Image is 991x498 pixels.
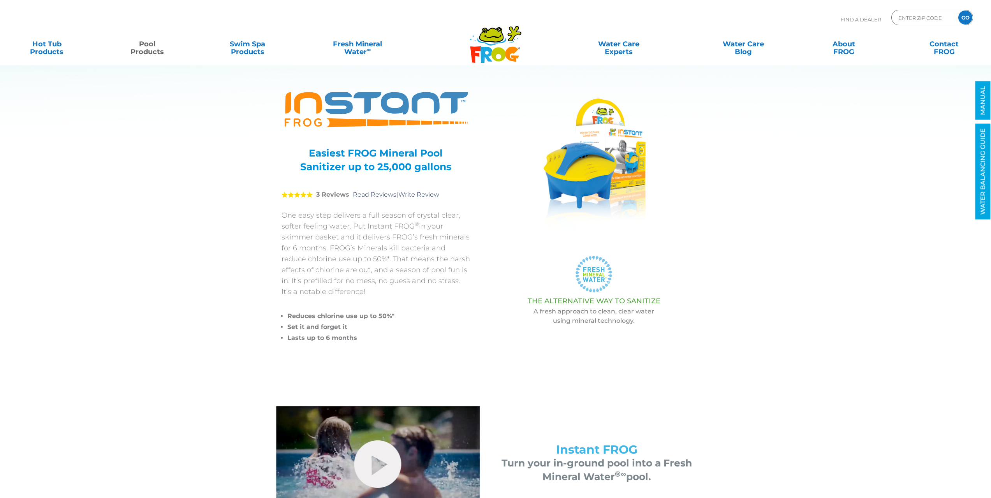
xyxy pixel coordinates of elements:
[415,221,419,227] sup: ®
[521,88,667,243] img: A product photo of the "FROG INSTANT" pool sanitizer with its packaging. The blue and yellow devi...
[466,16,526,63] img: Frog Products Logo
[556,442,637,457] span: Instant FROG
[316,191,349,198] strong: 3 Reviews
[555,36,682,52] a: Water CareExperts
[282,179,470,210] div: |
[287,333,470,343] li: Lasts up to 6 months
[805,36,883,52] a: AboutFROG
[287,311,470,322] li: Reduces chlorine use up to 50%*
[398,191,439,198] a: Write Review
[291,146,461,174] h3: Easiest FROG Mineral Pool Sanitizer up to 25,000 gallons
[282,210,470,297] p: One easy step delivers a full season of crystal clear, softer feeling water. Put Instant FROG in ...
[975,124,991,220] a: WATER BALANCING GUIDE
[353,191,396,198] a: Read Reviews
[905,36,983,52] a: ContactFROG
[282,88,470,133] img: Product Logo
[108,36,186,52] a: PoolProducts
[287,322,470,333] li: Set it and forget it
[958,11,972,25] input: GO
[309,36,407,52] a: Fresh MineralWater∞
[208,36,286,52] a: Swim SpaProducts
[841,10,881,29] p: Find A Dealer
[490,307,698,326] p: A fresh approach to clean, clear water using mineral technology.
[615,470,626,479] sup: ®∞
[367,46,371,53] sup: ∞
[975,81,991,120] a: MANUAL
[8,36,86,52] a: Hot TubProducts
[282,192,313,198] span: 5
[502,457,692,482] span: Turn your in-ground pool into a Fresh Mineral Water pool.
[490,297,698,305] h3: THE ALTERNATIVE WAY TO SANITIZE
[704,36,782,52] a: Water CareBlog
